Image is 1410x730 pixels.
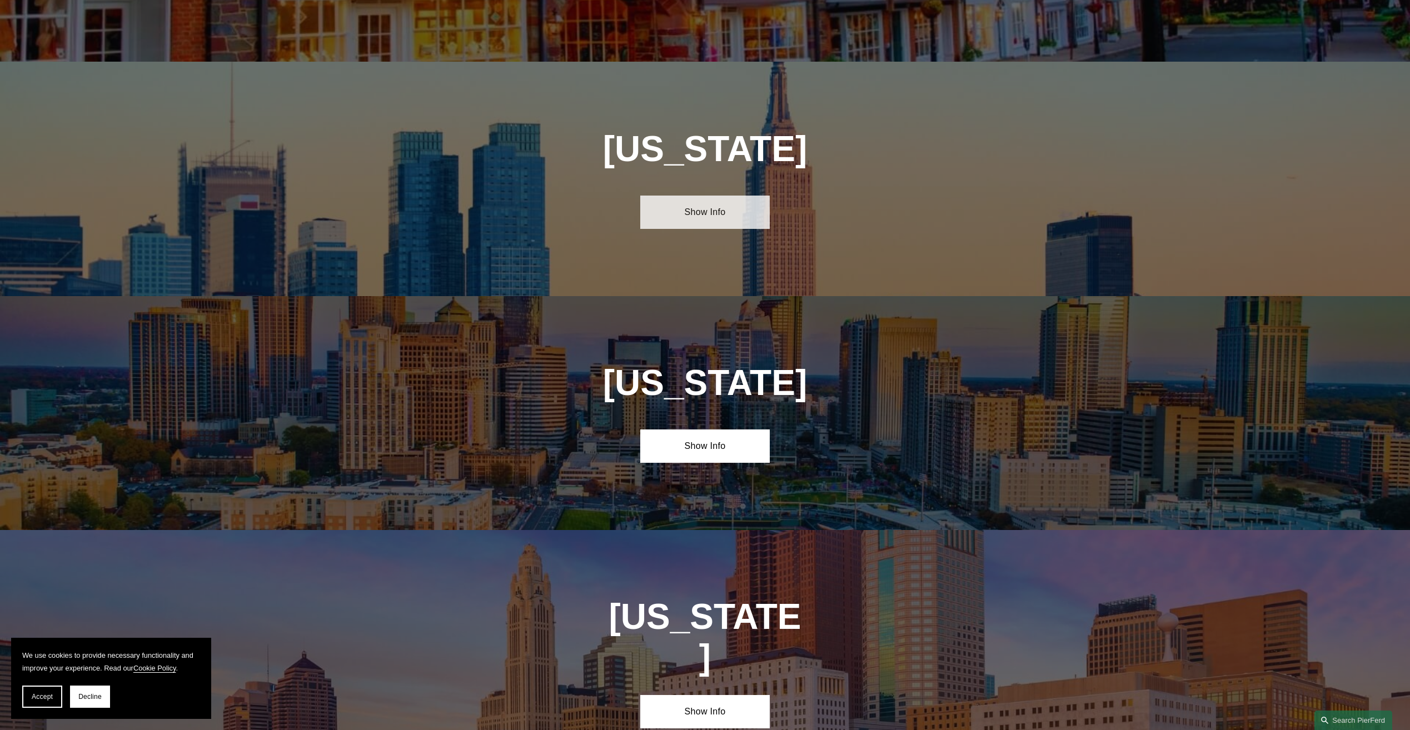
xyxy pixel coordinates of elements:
a: Search this site [1314,711,1392,730]
section: Cookie banner [11,638,211,719]
button: Decline [70,686,110,708]
a: Cookie Policy [133,664,176,672]
a: Show Info [640,695,770,728]
button: Accept [22,686,62,708]
h1: [US_STATE] [543,363,867,403]
h1: [US_STATE] [608,597,803,678]
a: Show Info [640,196,770,229]
a: Show Info [640,429,770,463]
p: We use cookies to provide necessary functionality and improve your experience. Read our . [22,649,200,674]
h1: [US_STATE] [543,129,867,169]
span: Decline [78,693,102,701]
span: Accept [32,693,53,701]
